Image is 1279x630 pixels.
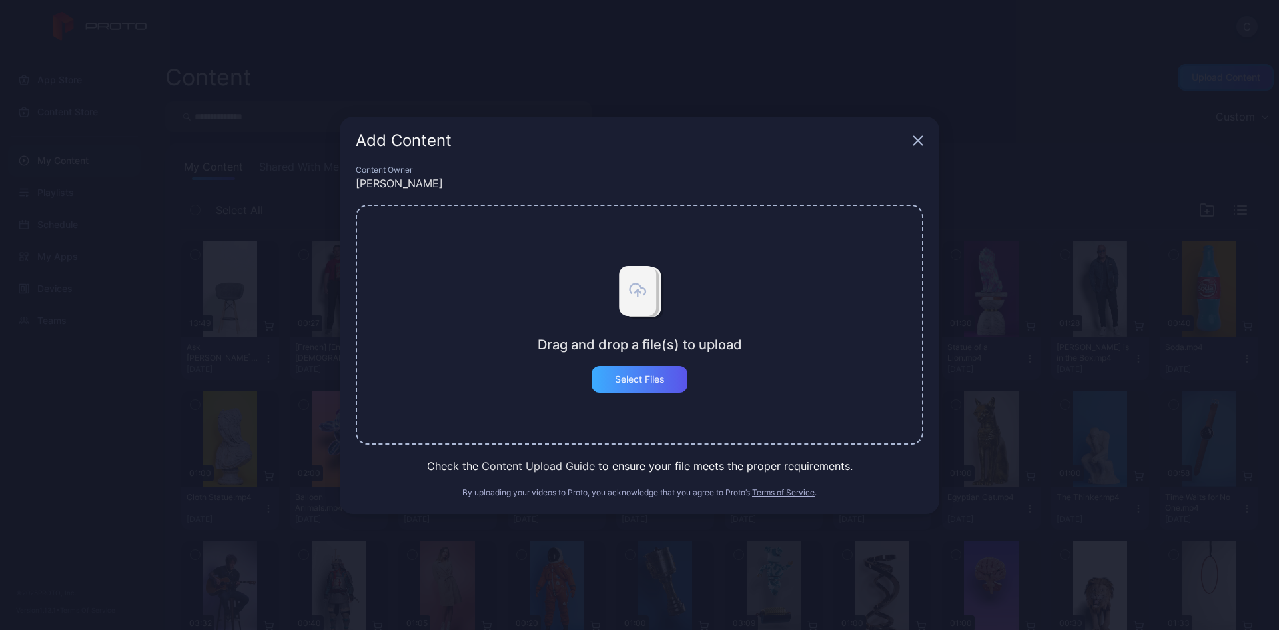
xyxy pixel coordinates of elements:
div: Drag and drop a file(s) to upload [538,337,742,353]
div: [PERSON_NAME] [356,175,923,191]
div: Check the to ensure your file meets the proper requirements. [356,458,923,474]
div: Add Content [356,133,907,149]
div: Select Files [615,374,665,385]
button: Terms of Service [752,487,815,498]
div: By uploading your videos to Proto, you acknowledge that you agree to Proto’s . [356,487,923,498]
button: Content Upload Guide [482,458,595,474]
button: Select Files [592,366,687,393]
div: Content Owner [356,165,923,175]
